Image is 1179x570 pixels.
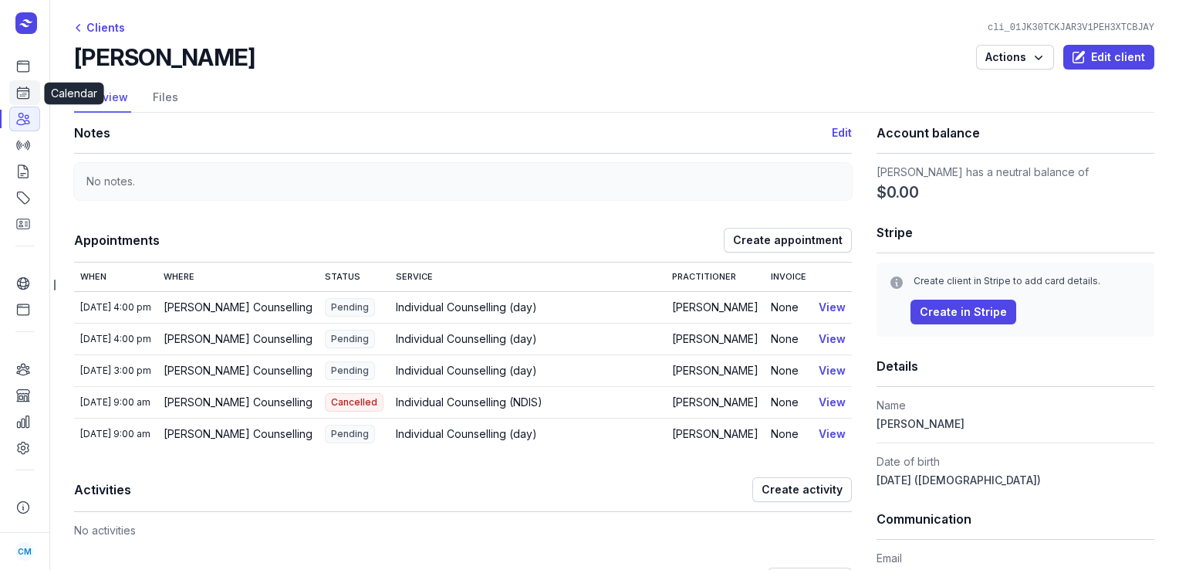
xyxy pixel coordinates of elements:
span: Cancelled [325,393,383,412]
div: cli_01JK30TCKJAR3V1PEH3XTCBJAY [981,22,1160,34]
td: None [765,291,812,323]
td: [PERSON_NAME] Counselling [157,355,319,386]
td: [PERSON_NAME] [666,386,765,418]
nav: Tabs [74,83,1154,113]
td: None [765,323,812,355]
div: [DATE] 3:00 pm [80,365,151,377]
th: Invoice [765,263,812,291]
th: Where [157,263,319,291]
div: [DATE] 9:00 am [80,428,151,440]
span: CM [18,542,32,561]
th: Service [390,263,666,291]
div: Create client in Stripe to add card details. [914,275,1142,287]
a: View [819,395,846,409]
td: None [765,386,812,418]
span: No notes. [86,175,135,188]
h1: Communication [877,508,1154,530]
div: [DATE] 9:00 am [80,396,151,409]
h1: Appointments [74,229,724,251]
h1: Stripe [877,222,1154,243]
h1: Notes [74,122,832,144]
h2: [PERSON_NAME] [74,43,255,71]
td: Individual Counselling (day) [390,323,666,355]
td: Individual Counselling (day) [390,291,666,323]
span: [PERSON_NAME] [877,417,964,430]
span: Edit client [1073,48,1145,66]
td: [PERSON_NAME] [666,418,765,450]
h1: Activities [74,479,752,500]
div: No activities [74,512,852,540]
th: When [74,263,157,291]
dt: Email [877,549,1154,568]
h1: Details [877,355,1154,377]
th: Practitioner [666,263,765,291]
span: Actions [985,48,1045,66]
div: Clients [74,19,125,37]
td: Individual Counselling (NDIS) [390,386,666,418]
button: Edit [832,124,852,142]
th: Status [319,263,390,291]
td: Individual Counselling (day) [390,418,666,450]
span: $0.00 [877,182,919,203]
td: [PERSON_NAME] Counselling [157,323,319,355]
button: Actions [976,45,1054,70]
a: View [819,364,846,377]
a: Files [150,83,181,113]
span: [DATE] ([DEMOGRAPHIC_DATA]) [877,473,1041,487]
td: None [765,418,812,450]
span: Pending [325,330,375,348]
div: [DATE] 4:00 pm [80,333,151,345]
button: Edit client [1063,45,1154,70]
h1: Account balance [877,122,1154,144]
td: Individual Counselling (day) [390,355,666,386]
dt: Name [877,396,1154,415]
td: None [765,355,812,386]
td: [PERSON_NAME] [666,323,765,355]
button: Create in Stripe [910,300,1016,324]
span: Create activity [762,480,843,499]
td: [PERSON_NAME] Counselling [157,386,319,418]
span: Pending [325,361,375,380]
td: [PERSON_NAME] Counselling [157,418,319,450]
a: View [819,427,846,440]
span: [PERSON_NAME] has a neutral balance of [877,165,1089,178]
td: [PERSON_NAME] Counselling [157,291,319,323]
a: View [819,300,846,314]
div: [DATE] 4:00 pm [80,301,151,314]
td: [PERSON_NAME] [666,291,765,323]
a: View [819,332,846,345]
span: Pending [325,298,375,317]
span: Create appointment [733,231,843,249]
td: [PERSON_NAME] [666,355,765,386]
span: Create in Stripe [920,303,1007,321]
dt: Date of birth [877,453,1154,471]
span: Pending [325,425,375,443]
div: Calendar [45,83,104,104]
